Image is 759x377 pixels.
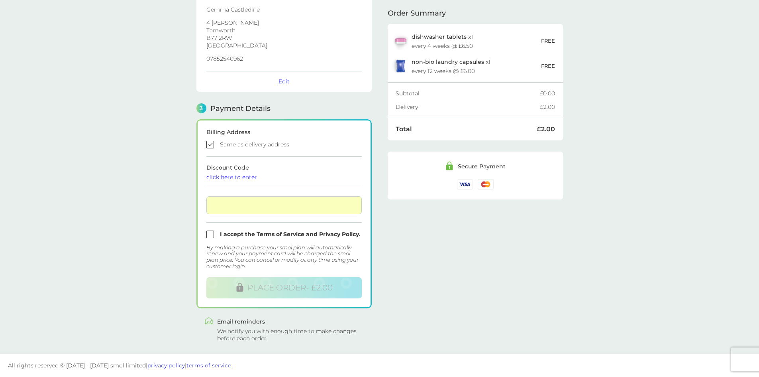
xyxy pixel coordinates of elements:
[147,362,185,369] a: privacy policy
[540,91,555,96] div: £0.00
[206,28,362,33] p: Tamworth
[396,91,540,96] div: Subtotal
[196,103,206,113] span: 3
[206,277,362,298] button: PLACE ORDER- £2.00
[210,105,271,112] span: Payment Details
[540,104,555,110] div: £2.00
[412,68,475,74] div: every 12 weeks @ £6.00
[457,179,473,189] img: /assets/icons/cards/visa.svg
[412,33,467,40] span: dishwasher tablets
[278,78,290,85] button: Edit
[396,104,540,110] div: Delivery
[206,129,362,135] div: Billing Address
[186,362,231,369] a: terms of service
[217,328,364,342] div: We notify you with enough time to make changes before each order.
[206,245,362,269] div: By making a purchase your smol plan will automatically renew and your payment card will be charge...
[388,10,446,17] span: Order Summary
[206,35,362,41] p: B77 2RW
[206,164,362,180] span: Discount Code
[396,126,537,132] div: Total
[537,126,555,132] div: £2.00
[247,283,333,292] span: PLACE ORDER - £2.00
[206,43,362,48] p: [GEOGRAPHIC_DATA]
[206,7,362,12] p: Gemma Castledine
[541,62,555,70] p: FREE
[206,56,362,61] p: 07852540962
[458,164,506,169] div: Secure Payment
[541,37,555,45] p: FREE
[217,319,364,324] div: Email reminders
[478,179,494,189] img: /assets/icons/cards/mastercard.svg
[412,43,473,49] div: every 4 weeks @ £6.50
[412,59,490,65] p: x 1
[206,174,362,180] div: click here to enter
[412,34,473,40] p: x 1
[206,20,362,26] p: 4 [PERSON_NAME]
[210,202,359,209] iframe: Secure card payment input frame
[412,58,484,65] span: non-bio laundry capsules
